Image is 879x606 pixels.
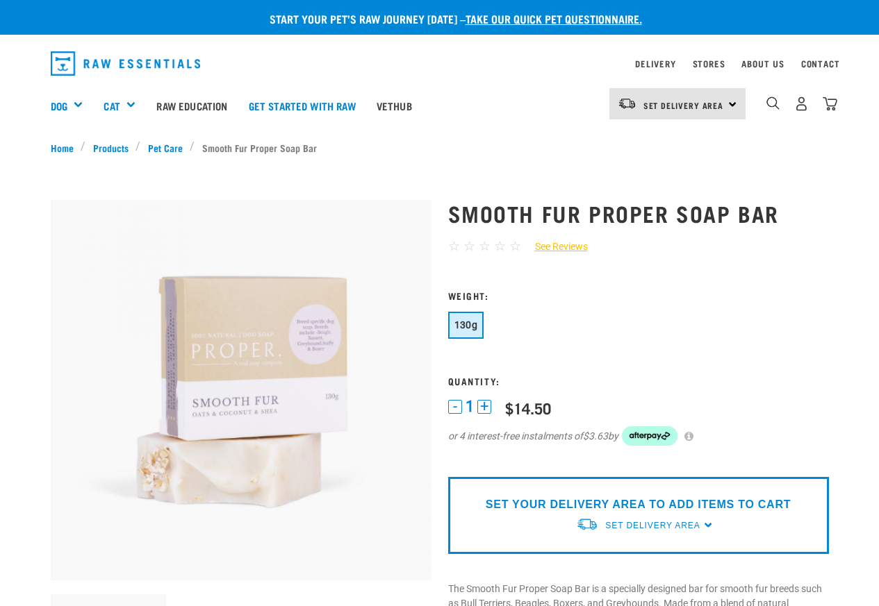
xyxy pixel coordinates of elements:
[448,238,460,254] span: ☆
[448,400,462,414] button: -
[521,239,588,254] a: See Reviews
[794,96,809,111] img: user.png
[463,238,475,254] span: ☆
[693,61,725,66] a: Stores
[479,238,491,254] span: ☆
[823,96,837,111] img: home-icon@2x.png
[801,61,840,66] a: Contact
[448,312,484,339] button: 130g
[454,319,478,330] span: 130g
[766,96,780,110] img: home-icon-1@2x.png
[486,496,791,513] p: SET YOUR DELIVERY AREA TO ADD ITEMS TO CART
[85,140,135,155] a: Products
[238,78,366,133] a: Get started with Raw
[366,78,422,133] a: Vethub
[509,238,521,254] span: ☆
[448,376,829,386] h3: Quantity:
[605,521,700,530] span: Set Delivery Area
[741,61,784,66] a: About Us
[494,238,506,254] span: ☆
[635,61,675,66] a: Delivery
[51,98,67,114] a: Dog
[140,140,190,155] a: Pet Care
[622,426,677,446] img: Afterpay
[51,140,81,155] a: Home
[576,517,598,532] img: van-moving.png
[104,98,120,114] a: Cat
[51,140,829,155] nav: breadcrumbs
[505,399,551,416] div: $14.50
[643,103,724,108] span: Set Delivery Area
[448,201,829,226] h1: Smooth Fur Proper Soap Bar
[583,429,608,444] span: $3.63
[477,400,491,414] button: +
[466,399,474,414] span: 1
[448,426,829,446] div: or 4 interest-free instalments of by
[40,46,840,81] nav: dropdown navigation
[51,200,432,580] img: Smooth fur soap
[51,51,201,76] img: Raw Essentials Logo
[146,78,238,133] a: Raw Education
[448,290,829,301] h3: Weight:
[618,97,636,110] img: van-moving.png
[466,15,642,22] a: take our quick pet questionnaire.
